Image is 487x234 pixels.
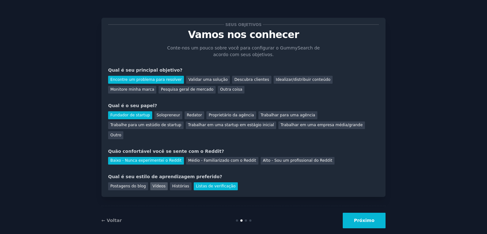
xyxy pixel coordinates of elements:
button: Próximo [343,213,386,228]
font: Próximo [354,218,374,223]
font: Trabalhar em uma empresa média/grande [281,123,363,127]
font: Conte-nos um pouco sobre você para configurar o GummySearch de acordo com seus objetivos. [167,45,320,57]
font: Proprietário da agência [209,113,254,117]
font: Encontre um problema para resolver [110,77,182,82]
font: Descubra clientes [234,77,269,82]
font: Monitore minha marca [110,87,154,92]
a: ← Voltar [101,218,122,223]
font: Trabalhe para um estúdio de startup [110,123,181,127]
font: Idealizar/distribuir conteúdo [276,77,330,82]
font: Baixo - Nunca experimentei o Reddit [110,158,182,163]
font: Validar uma solução [188,77,228,82]
font: Listas de verificação [196,184,236,188]
font: Redator [187,113,202,117]
font: Qual é o seu papel? [108,103,157,108]
font: Qual é seu principal objetivo? [108,68,182,73]
font: Alto - Sou um profissional do Reddit [263,158,332,163]
font: Trabalhar em uma startup em estágio inicial [188,123,274,127]
font: Quão confortável você se sente com o Reddit? [108,149,224,154]
font: Médio - Familiarizado com o Reddit [188,158,256,163]
font: Trabalhar para uma agência [261,113,315,117]
font: Fundador de startup [110,113,150,117]
font: Outro [110,133,121,137]
font: Pesquisa geral de mercado [161,87,213,92]
font: Histórias [172,184,189,188]
font: Outra coisa [220,87,242,92]
font: Qual é seu estilo de aprendizagem preferido? [108,174,222,179]
font: Vídeos [153,184,166,188]
font: Vamos nos conhecer [188,29,299,40]
font: Solopreneur [157,113,180,117]
font: Postagens do blog [110,184,146,188]
font: Seus objetivos [225,23,262,27]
